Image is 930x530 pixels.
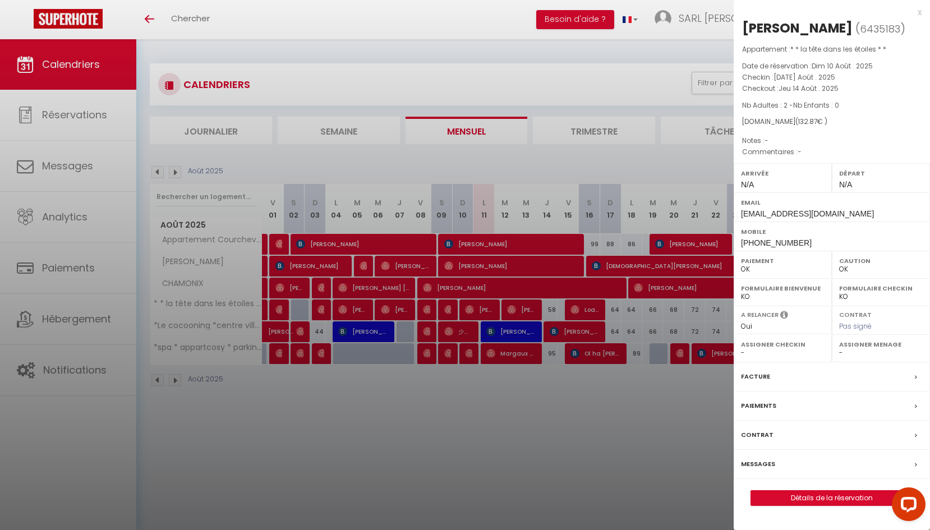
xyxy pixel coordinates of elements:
span: Nb Adultes : 2 - [742,100,839,110]
span: - [765,136,768,145]
label: Paiement [741,255,825,266]
span: - [798,147,802,156]
span: N/A [839,180,852,189]
iframe: LiveChat chat widget [883,483,930,530]
label: Arrivée [741,168,825,179]
label: Départ [839,168,923,179]
span: 132.87 [798,117,817,126]
label: Assigner Checkin [741,339,825,350]
span: Dim 10 Août . 2025 [812,61,873,71]
p: Appartement : [742,44,922,55]
span: * * la tête dans les étoiles * * [790,44,886,54]
span: [PHONE_NUMBER] [741,238,812,247]
span: 6435183 [860,22,900,36]
label: Paiements [741,400,776,412]
label: Messages [741,458,775,470]
a: Détails de la réservation [751,491,913,505]
label: Facture [741,371,770,382]
span: Nb Enfants : 0 [793,100,839,110]
p: Commentaires : [742,146,922,158]
label: Formulaire Checkin [839,283,923,294]
label: Mobile [741,226,923,237]
span: ( ) [855,21,905,36]
span: [EMAIL_ADDRESS][DOMAIN_NAME] [741,209,874,218]
button: Détails de la réservation [751,490,913,506]
label: Assigner Menage [839,339,923,350]
span: ( € ) [795,117,827,126]
span: Pas signé [839,321,872,331]
span: Jeu 14 Août . 2025 [779,84,839,93]
p: Checkin : [742,72,922,83]
p: Date de réservation : [742,61,922,72]
div: x [734,6,922,19]
span: [DATE] Août . 2025 [774,72,835,82]
label: Email [741,197,923,208]
label: Formulaire Bienvenue [741,283,825,294]
p: Notes : [742,135,922,146]
label: Caution [839,255,923,266]
label: Contrat [741,429,774,441]
div: [PERSON_NAME] [742,19,853,37]
span: N/A [741,180,754,189]
i: Sélectionner OUI si vous souhaiter envoyer les séquences de messages post-checkout [780,310,788,322]
label: A relancer [741,310,779,320]
label: Contrat [839,310,872,317]
p: Checkout : [742,83,922,94]
div: [DOMAIN_NAME] [742,117,922,127]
